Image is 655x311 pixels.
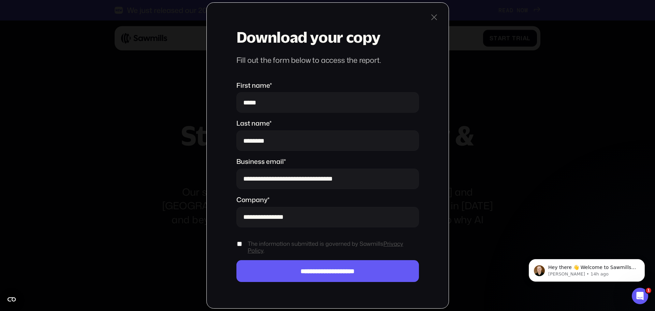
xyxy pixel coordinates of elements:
[519,245,655,293] iframe: Intercom notifications message
[248,240,419,254] span: The information submitted is governed by Sawmills .
[236,29,419,45] h3: Download your copy
[236,242,243,246] input: The information submitted is governed by SawmillsPrivacy Policy.
[632,288,648,304] iframe: Intercom live chat
[3,291,20,308] button: Open CMP widget
[248,240,403,254] a: Privacy Policy
[646,288,651,293] span: 1
[236,118,270,128] span: Last name
[30,26,118,32] p: Message from Winston, sent 14h ago
[30,20,117,59] span: Hey there 👋 Welcome to Sawmills. The smart telemetry management platform that solves cost, qualit...
[236,195,267,204] span: Company
[236,81,270,90] span: First name
[236,55,419,65] div: Fill out the form below to access the report.
[236,157,284,166] span: Business email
